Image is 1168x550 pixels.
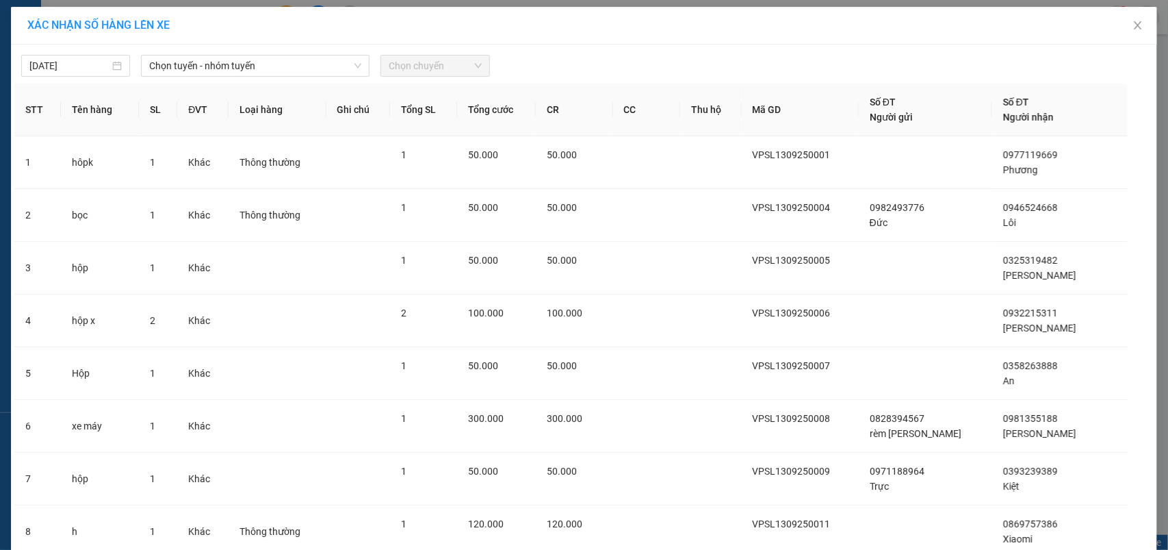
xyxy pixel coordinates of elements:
[61,400,139,453] td: xe máy
[150,262,155,273] span: 1
[27,18,170,32] span: XÁC NHẬN SỐ HÀNG LÊN XE
[1132,20,1143,31] span: close
[753,518,831,529] span: VPSL1309250011
[753,466,831,477] span: VPSL1309250009
[468,413,504,424] span: 300.000
[680,84,741,136] th: Thu hộ
[1003,308,1058,318] span: 0932215311
[870,428,961,439] span: rèm [PERSON_NAME]
[870,481,889,492] span: Trực
[14,84,61,136] th: STT
[139,84,177,136] th: SL
[753,149,831,160] span: VPSL1309250001
[61,242,139,295] td: hộp
[401,413,406,424] span: 1
[870,413,924,424] span: 0828394567
[150,421,155,432] span: 1
[468,360,498,371] span: 50.000
[14,453,61,505] td: 7
[326,84,391,136] th: Ghi chú
[229,136,326,189] td: Thông thường
[177,84,229,136] th: ĐVT
[389,55,481,76] span: Chọn chuyến
[468,255,498,266] span: 50.000
[150,210,155,221] span: 1
[401,202,406,213] span: 1
[1003,217,1016,228] span: Lôi
[29,58,109,73] input: 13/09/2025
[1003,97,1029,108] span: Số ĐT
[229,189,326,242] td: Thông thường
[14,136,61,189] td: 1
[401,149,406,160] span: 1
[61,453,139,505] td: hộp
[354,62,362,70] span: down
[14,400,61,453] td: 6
[753,255,831,266] span: VPSL1309250005
[547,149,577,160] span: 50.000
[177,242,229,295] td: Khác
[401,360,406,371] span: 1
[468,308,504,318] span: 100.000
[457,84,536,136] th: Tổng cước
[61,136,139,189] td: hôpk
[177,189,229,242] td: Khác
[753,202,831,213] span: VPSL1309250004
[1003,481,1020,492] span: Kiệt
[61,84,139,136] th: Tên hàng
[229,84,326,136] th: Loại hàng
[870,466,924,477] span: 0971188964
[1003,164,1038,175] span: Phương
[401,255,406,266] span: 1
[547,202,577,213] span: 50.000
[14,242,61,295] td: 3
[1003,466,1058,477] span: 0393239389
[1003,112,1054,123] span: Người nhận
[150,315,155,326] span: 2
[753,360,831,371] span: VPSL1309250007
[1003,360,1058,371] span: 0358263888
[468,149,498,160] span: 50.000
[401,466,406,477] span: 1
[150,157,155,168] span: 1
[150,526,155,537] span: 1
[1003,518,1058,529] span: 0869757386
[468,466,498,477] span: 50.000
[753,413,831,424] span: VPSL1309250008
[870,112,913,123] span: Người gửi
[1003,413,1058,424] span: 0981355188
[177,295,229,347] td: Khác
[613,84,681,136] th: CC
[547,308,582,318] span: 100.000
[547,466,577,477] span: 50.000
[468,202,498,213] span: 50.000
[536,84,613,136] th: CR
[150,368,155,379] span: 1
[61,347,139,400] td: Hộp
[177,136,229,189] td: Khác
[1003,534,1033,545] span: Xiaomi
[61,189,139,242] td: bọc
[1003,323,1076,334] span: [PERSON_NAME]
[1003,149,1058,160] span: 0977119669
[14,347,61,400] td: 5
[547,413,582,424] span: 300.000
[150,473,155,484] span: 1
[1003,428,1076,439] span: [PERSON_NAME]
[870,97,896,108] span: Số ĐT
[742,84,859,136] th: Mã GD
[177,453,229,505] td: Khác
[870,217,887,228] span: Đức
[468,518,504,529] span: 120.000
[401,308,406,318] span: 2
[1003,255,1058,266] span: 0325319482
[547,360,577,371] span: 50.000
[61,295,139,347] td: hộp x
[149,55,361,76] span: Chọn tuyến - nhóm tuyến
[177,347,229,400] td: Khác
[177,400,229,453] td: Khác
[14,295,61,347] td: 4
[390,84,456,136] th: Tổng SL
[1119,7,1157,45] button: Close
[547,255,577,266] span: 50.000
